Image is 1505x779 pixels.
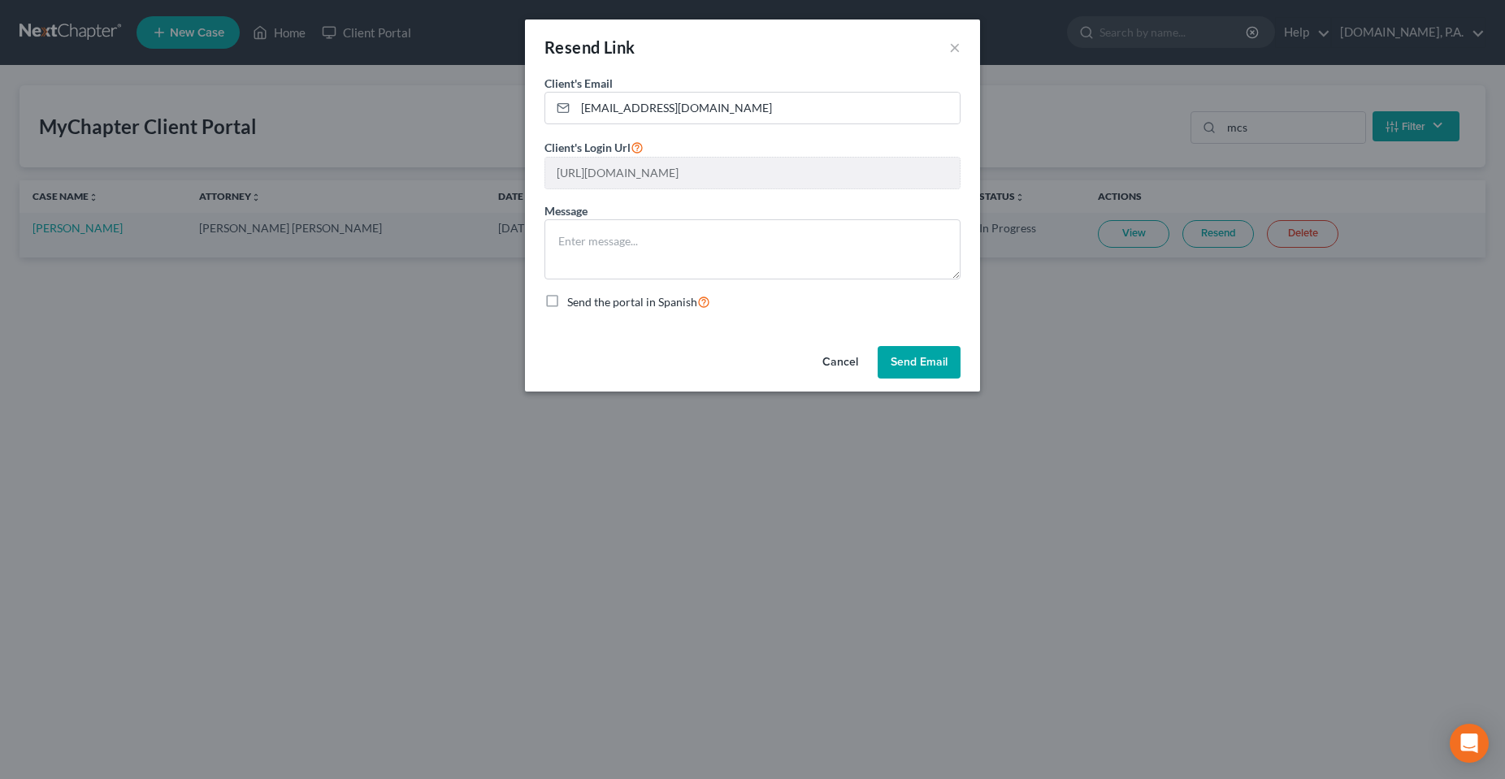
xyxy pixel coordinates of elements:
label: Client's Login Url [544,137,644,157]
button: Send Email [878,346,961,379]
input: -- [545,158,960,188]
button: × [949,37,961,57]
label: Message [544,202,588,219]
div: Resend Link [544,36,635,58]
button: Cancel [809,346,871,379]
input: Enter email... [575,93,960,123]
div: Open Intercom Messenger [1450,724,1489,763]
span: Send the portal in Spanish [567,295,697,309]
span: Client's Email [544,76,613,90]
